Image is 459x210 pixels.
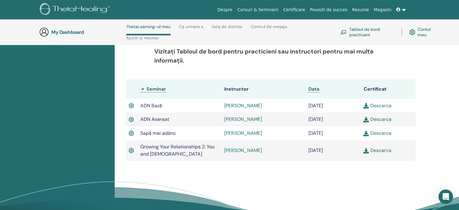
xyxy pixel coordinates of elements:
a: [PERSON_NAME] [224,130,262,136]
a: Despre [215,4,235,15]
a: Magazin [371,4,394,15]
a: Cursuri & Seminarii [235,4,281,15]
img: download.svg [363,131,369,136]
img: Active Certificate [129,102,134,110]
h3: My Dashboard [51,29,112,35]
td: [DATE] [305,112,361,126]
a: [PERSON_NAME] [224,147,262,153]
img: logo.png [40,3,112,17]
td: [DATE] [305,140,361,161]
img: cog.svg [409,28,415,37]
a: Contul meu [409,25,437,39]
img: Active Certificate [129,147,134,154]
a: Tabloul de bord practicant [340,25,394,39]
a: Ajutor și resurse [126,35,158,45]
b: Vizitați Tabloul de bord pentru practicieni sau instructori pentru mai multe informații. [154,47,374,64]
a: lista de dorințe [212,24,242,34]
a: Descarca [363,102,391,109]
span: ADN Avansat [140,116,169,122]
td: [DATE] [305,99,361,113]
div: Open Intercom Messenger [438,189,453,204]
a: [PERSON_NAME] [224,102,262,109]
a: ThetaLearning-ul meu [126,24,171,35]
img: Active Certificate [129,129,134,137]
a: Descarca [363,147,391,153]
a: Resurse [350,4,371,15]
a: Ca urmare a [179,24,203,34]
img: download.svg [363,117,369,122]
a: Descarca [363,130,391,136]
span: ADN Bază [140,102,162,109]
td: [DATE] [305,126,361,140]
img: chalkboard-teacher.svg [340,30,346,34]
img: download.svg [363,148,369,153]
img: Active Certificate [129,116,134,124]
img: generic-user-icon.jpg [39,27,49,37]
a: Certificare [281,4,308,15]
span: Growing Your Relationships 2: You and [DEMOGRAPHIC_DATA] [140,144,215,157]
img: download.svg [363,103,369,108]
a: Data [308,86,319,92]
a: Descarca [363,116,391,122]
a: Povesti de succes [308,4,350,15]
a: [PERSON_NAME] [224,116,262,122]
a: Centrul de mesaje [251,24,287,34]
th: Instructor [221,79,305,99]
th: Certificat [360,79,416,99]
span: Sapă mai adânc [140,130,176,136]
